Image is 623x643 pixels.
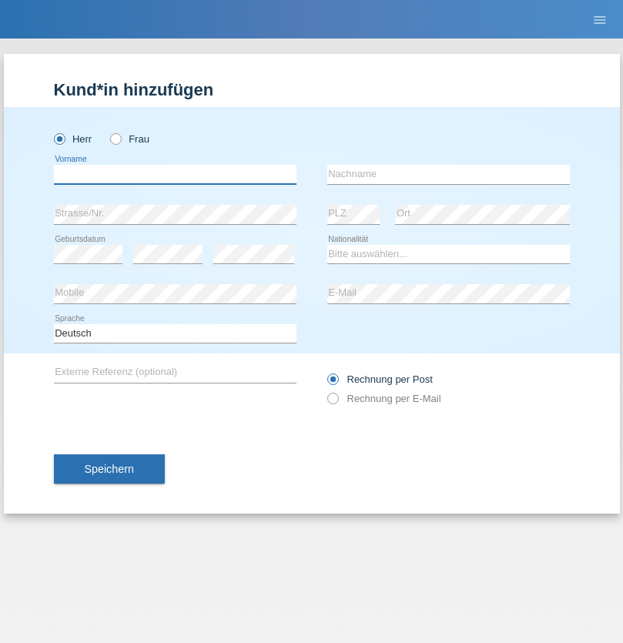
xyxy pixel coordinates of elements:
span: Speichern [85,463,134,475]
h1: Kund*in hinzufügen [54,80,570,99]
label: Rechnung per E-Mail [327,393,441,404]
input: Rechnung per E-Mail [327,393,337,412]
label: Frau [110,133,149,145]
input: Herr [54,133,64,143]
button: Speichern [54,454,165,484]
input: Frau [110,133,120,143]
a: menu [584,15,615,24]
label: Rechnung per Post [327,373,433,385]
i: menu [592,12,608,28]
input: Rechnung per Post [327,373,337,393]
label: Herr [54,133,92,145]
